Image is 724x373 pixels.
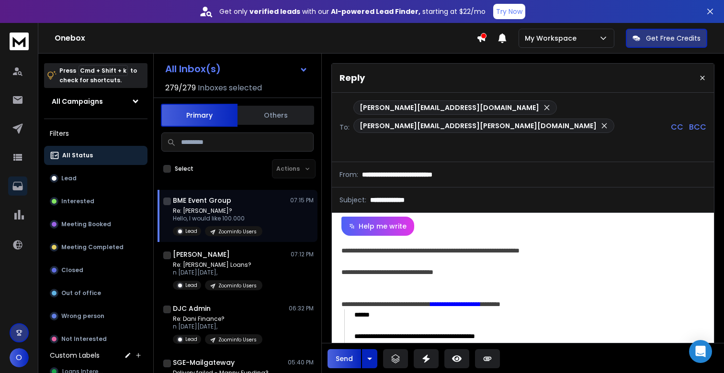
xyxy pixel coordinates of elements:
[339,170,358,179] p: From:
[10,33,29,50] img: logo
[249,7,300,16] strong: verified leads
[44,307,147,326] button: Wrong person
[79,65,128,76] span: Cmd + Shift + k
[689,121,706,133] p: BCC
[288,359,314,366] p: 05:40 PM
[165,82,196,94] span: 279 / 279
[671,121,683,133] p: CC
[689,340,712,363] div: Open Intercom Messenger
[291,251,314,258] p: 07:12 PM
[173,207,262,215] p: Re: [PERSON_NAME]?
[50,351,100,360] h3: Custom Labels
[44,92,147,111] button: All Campaigns
[339,71,365,85] p: Reply
[173,261,262,269] p: Re: [PERSON_NAME] Loans?
[59,66,137,85] p: Press to check for shortcuts.
[173,358,235,367] h1: SGE-Mailgateway
[61,335,107,343] p: Not Interested
[331,7,420,16] strong: AI-powered Lead Finder,
[44,215,147,234] button: Meeting Booked
[61,197,94,205] p: Interested
[44,329,147,349] button: Not Interested
[290,197,314,204] p: 07:15 PM
[44,127,147,140] h3: Filters
[360,103,539,112] p: [PERSON_NAME][EMAIL_ADDRESS][DOMAIN_NAME]
[185,282,197,289] p: Lead
[173,304,211,313] h1: DJC Admin
[61,266,83,274] p: Closed
[165,64,221,74] h1: All Inbox(s)
[341,217,414,236] button: Help me write
[496,7,522,16] p: Try Now
[61,220,111,228] p: Meeting Booked
[10,348,29,367] button: O
[62,152,93,159] p: All Status
[61,175,77,182] p: Lead
[173,323,262,330] p: n [DATE][DATE],
[61,312,104,320] p: Wrong person
[185,336,197,343] p: Lead
[238,105,314,126] button: Others
[173,215,262,222] p: Hello, I would like 100.000
[161,104,238,127] button: Primary
[173,196,231,205] h1: BME Event Group
[198,82,262,94] h3: Inboxes selected
[44,284,147,303] button: Out of office
[218,336,257,343] p: Zoominfo Users
[626,29,707,48] button: Get Free Credits
[219,7,486,16] p: Get only with our starting at $22/mo
[61,243,124,251] p: Meeting Completed
[44,146,147,165] button: All Status
[175,165,193,173] label: Select
[525,33,580,43] p: My Workspace
[173,315,262,323] p: Re: Dani Finance?
[328,349,361,368] button: Send
[360,121,597,131] p: [PERSON_NAME][EMAIL_ADDRESS][PERSON_NAME][DOMAIN_NAME]
[339,195,366,205] p: Subject:
[52,97,103,106] h1: All Campaigns
[339,122,350,132] p: To:
[173,250,230,259] h1: [PERSON_NAME]
[44,192,147,211] button: Interested
[646,33,701,43] p: Get Free Credits
[218,228,257,235] p: Zoominfo Users
[173,269,262,276] p: n [DATE][DATE],
[44,238,147,257] button: Meeting Completed
[44,169,147,188] button: Lead
[493,4,525,19] button: Try Now
[61,289,101,297] p: Out of office
[55,33,476,44] h1: Onebox
[289,305,314,312] p: 06:32 PM
[44,261,147,280] button: Closed
[218,282,257,289] p: Zoominfo Users
[158,59,316,78] button: All Inbox(s)
[185,228,197,235] p: Lead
